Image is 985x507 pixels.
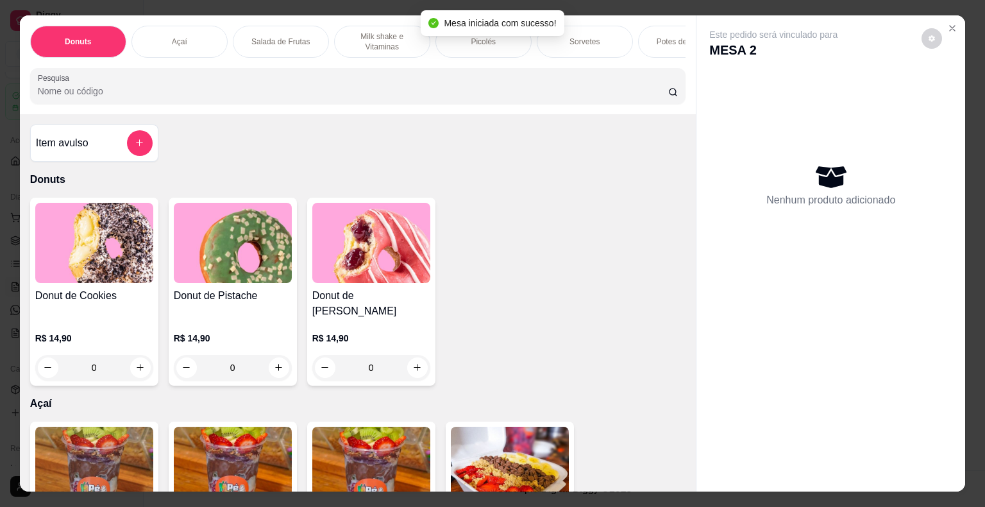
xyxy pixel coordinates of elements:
[251,37,310,47] p: Salada de Frutas
[35,203,153,283] img: product-image
[172,37,187,47] p: Açaí
[38,357,58,378] button: decrease-product-quantity
[38,73,74,83] label: Pesquisa
[312,203,430,283] img: product-image
[174,288,292,304] h4: Donut de Pistache
[38,85,668,98] input: Pesquisa
[312,427,430,507] img: product-image
[36,135,88,151] h4: Item avulso
[471,37,496,47] p: Picolés
[345,31,419,52] p: Milk shake e Vitaminas
[569,37,600,47] p: Sorvetes
[451,427,569,507] img: product-image
[312,332,430,345] p: R$ 14,90
[174,332,292,345] p: R$ 14,90
[130,357,151,378] button: increase-product-quantity
[315,357,335,378] button: decrease-product-quantity
[709,41,838,59] p: MESA 2
[30,172,686,187] p: Donuts
[444,18,556,28] span: Mesa iniciada com sucesso!
[709,28,838,41] p: Este pedido será vinculado para
[312,288,430,319] h4: Donut de [PERSON_NAME]
[269,357,289,378] button: increase-product-quantity
[35,427,153,507] img: product-image
[428,18,439,28] span: check-circle
[35,332,153,345] p: R$ 14,90
[65,37,91,47] p: Donuts
[127,130,153,156] button: add-separate-item
[942,18,963,39] button: Close
[657,37,716,47] p: Potes de Sorvete
[35,288,153,304] h4: Donut de Cookies
[176,357,197,378] button: decrease-product-quantity
[174,427,292,507] img: product-image
[766,193,895,208] p: Nenhum produto adicionado
[922,28,942,49] button: decrease-product-quantity
[174,203,292,283] img: product-image
[407,357,428,378] button: increase-product-quantity
[30,396,686,411] p: Açaí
